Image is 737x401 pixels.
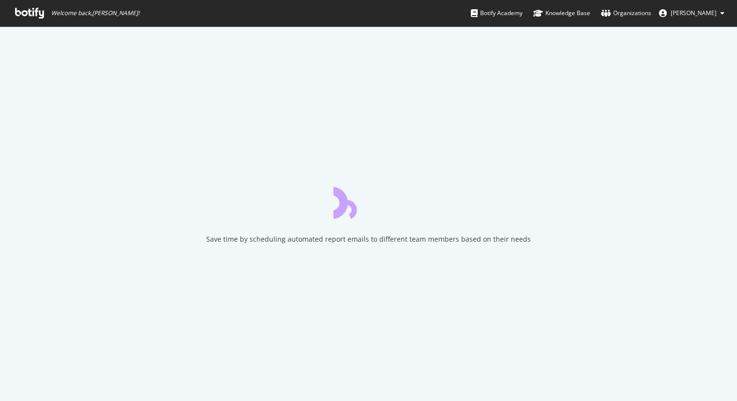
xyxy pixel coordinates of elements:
[471,8,523,18] div: Botify Academy
[533,8,590,18] div: Knowledge Base
[651,5,732,21] button: [PERSON_NAME]
[51,9,139,17] span: Welcome back, [PERSON_NAME] !
[206,234,531,244] div: Save time by scheduling automated report emails to different team members based on their needs
[601,8,651,18] div: Organizations
[333,184,404,219] div: animation
[671,9,717,17] span: Annie Werbler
